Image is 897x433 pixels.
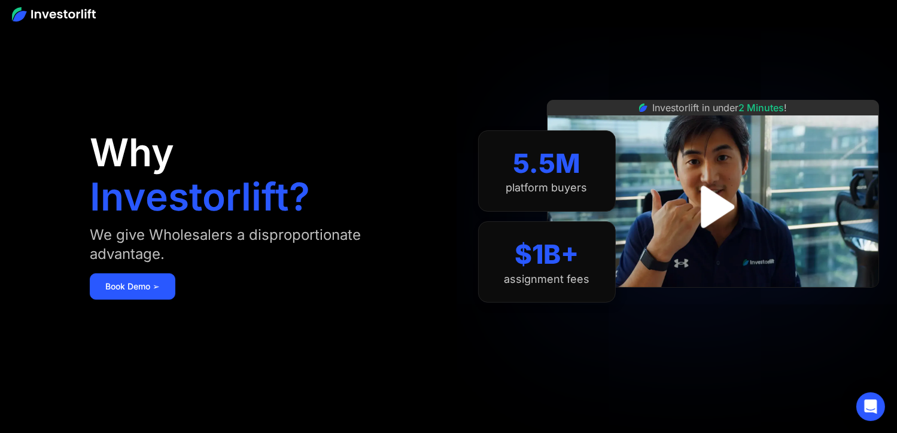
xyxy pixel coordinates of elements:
[513,148,580,179] div: 5.5M
[90,225,412,264] div: We give Wholesalers a disproportionate advantage.
[90,178,310,216] h1: Investorlift?
[90,133,174,172] h1: Why
[677,171,749,243] a: open lightbox
[856,392,885,421] div: Open Intercom Messenger
[90,273,175,300] a: Book Demo ➢
[623,294,802,308] iframe: Customer reviews powered by Trustpilot
[652,100,787,115] div: Investorlift in under !
[506,181,588,194] div: platform buyers
[515,239,579,270] div: $1B+
[738,102,784,114] span: 2 Minutes
[504,273,589,286] div: assignment fees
